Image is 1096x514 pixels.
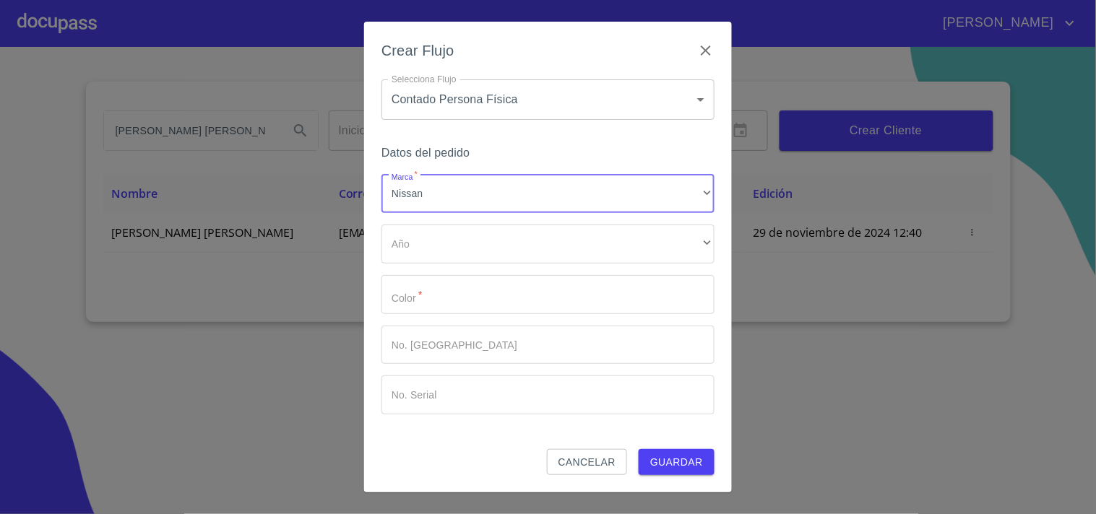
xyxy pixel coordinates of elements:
div: Nissan [381,175,715,214]
span: Cancelar [558,453,616,471]
h6: Datos del pedido [381,143,715,163]
button: Cancelar [547,449,627,476]
button: Guardar [639,449,715,476]
div: Contado Persona Física [381,79,715,120]
div: ​ [381,225,715,263]
span: Guardar [650,453,703,471]
h6: Crear Flujo [381,39,454,62]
